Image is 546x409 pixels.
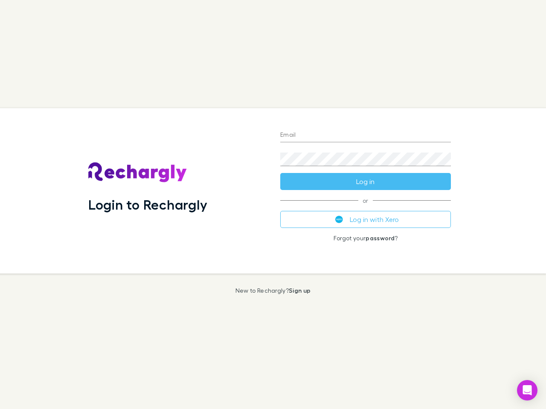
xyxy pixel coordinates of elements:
h1: Login to Rechargly [88,196,207,213]
div: Open Intercom Messenger [517,380,537,400]
button: Log in [280,173,451,190]
a: Sign up [289,287,311,294]
p: New to Rechargly? [235,287,311,294]
a: password [366,234,395,242]
button: Log in with Xero [280,211,451,228]
img: Xero's logo [335,216,343,223]
p: Forgot your ? [280,235,451,242]
img: Rechargly's Logo [88,162,187,183]
span: or [280,200,451,201]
